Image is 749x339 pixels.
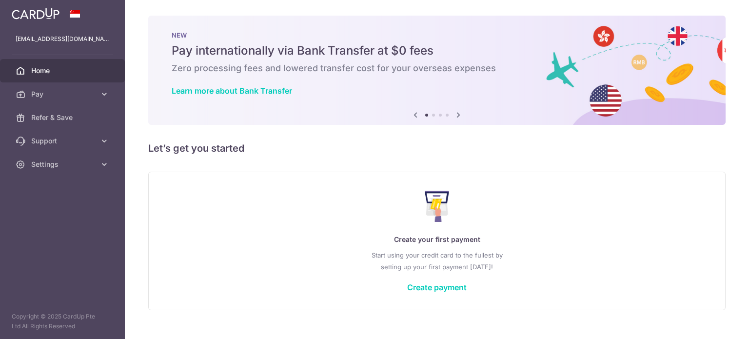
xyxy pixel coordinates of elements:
[168,249,706,273] p: Start using your credit card to the fullest by setting up your first payment [DATE]!
[425,191,450,222] img: Make Payment
[148,140,726,156] h5: Let’s get you started
[172,31,702,39] p: NEW
[31,66,96,76] span: Home
[31,160,96,169] span: Settings
[148,16,726,125] img: Bank transfer banner
[172,62,702,74] h6: Zero processing fees and lowered transfer cost for your overseas expenses
[31,89,96,99] span: Pay
[12,8,59,20] img: CardUp
[172,86,292,96] a: Learn more about Bank Transfer
[31,136,96,146] span: Support
[407,282,467,292] a: Create payment
[168,234,706,245] p: Create your first payment
[172,43,702,59] h5: Pay internationally via Bank Transfer at $0 fees
[31,113,96,122] span: Refer & Save
[16,34,109,44] p: [EMAIL_ADDRESS][DOMAIN_NAME]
